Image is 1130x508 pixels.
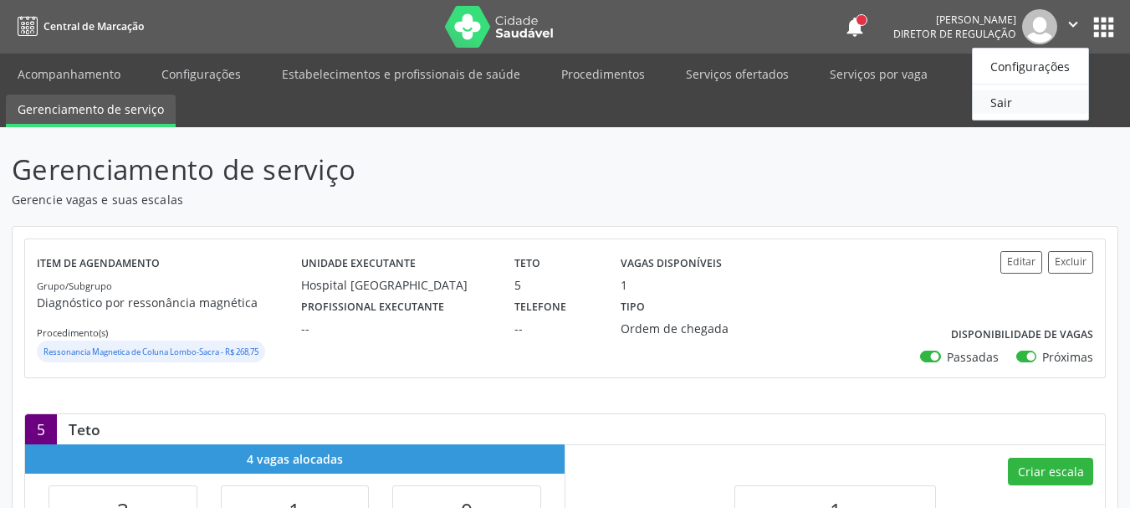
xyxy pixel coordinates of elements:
[37,326,108,339] small: Procedimento(s)
[674,59,800,89] a: Serviços ofertados
[150,59,253,89] a: Configurações
[6,59,132,89] a: Acompanhamento
[951,322,1093,348] label: Disponibilidade de vagas
[37,280,112,292] small: Grupo/Subgrupo
[1000,251,1042,274] button: Editar
[301,294,444,320] label: Profissional executante
[514,320,597,337] div: --
[301,251,416,277] label: Unidade executante
[6,95,176,127] a: Gerenciamento de serviço
[893,13,1016,27] div: [PERSON_NAME]
[1064,15,1082,33] i: 
[301,276,491,294] div: Hospital [GEOGRAPHIC_DATA]
[43,346,258,357] small: Ressonancia Magnetica de Coluna Lombo-Sacra - R$ 268,75
[1042,348,1093,366] label: Próximas
[57,420,112,439] div: Teto
[621,294,645,320] label: Tipo
[25,414,57,444] div: 5
[514,294,566,320] label: Telefone
[973,54,1088,78] a: Configurações
[514,276,597,294] div: 5
[818,59,939,89] a: Serviços por vaga
[37,251,160,277] label: Item de agendamento
[843,15,867,38] button: notifications
[514,251,540,277] label: Teto
[972,48,1089,121] ul: 
[621,251,722,277] label: Vagas disponíveis
[1089,13,1118,42] button: apps
[947,348,999,366] label: Passadas
[550,59,657,89] a: Procedimentos
[1008,458,1093,486] button: Criar escala
[37,294,301,311] p: Diagnóstico por ressonância magnética
[25,444,565,474] div: 4 vagas alocadas
[621,320,757,337] div: Ordem de chegada
[893,27,1016,41] span: Diretor de regulação
[1022,9,1057,44] img: img
[12,191,786,208] p: Gerencie vagas e suas escalas
[621,276,627,294] div: 1
[301,320,491,337] div: --
[270,59,532,89] a: Estabelecimentos e profissionais de saúde
[973,90,1088,114] a: Sair
[1048,251,1093,274] button: Excluir
[43,19,144,33] span: Central de Marcação
[12,149,786,191] p: Gerenciamento de serviço
[12,13,144,40] a: Central de Marcação
[1057,9,1089,44] button: 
